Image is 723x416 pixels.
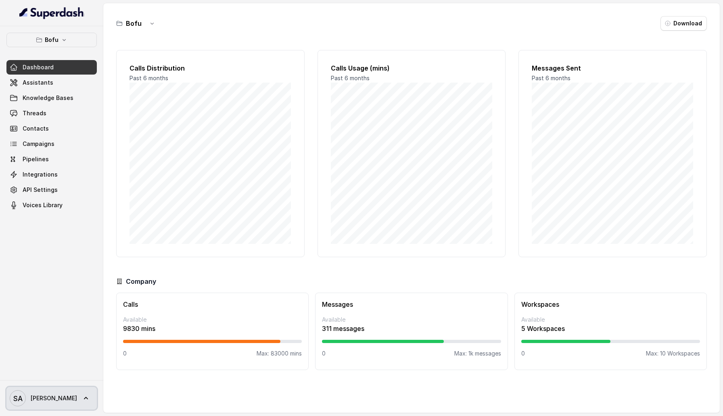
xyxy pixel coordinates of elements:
[322,316,501,324] p: Available
[126,19,142,28] h3: Bofu
[23,125,49,133] span: Contacts
[23,155,49,163] span: Pipelines
[646,349,700,358] p: Max: 10 Workspaces
[6,183,97,197] a: API Settings
[532,63,694,73] h2: Messages Sent
[126,277,156,286] h3: Company
[521,349,525,358] p: 0
[660,16,707,31] button: Download
[257,349,302,358] p: Max: 83000 mins
[532,75,570,81] span: Past 6 months
[6,33,97,47] button: Bofu
[454,349,501,358] p: Max: 1k messages
[23,186,58,194] span: API Settings
[23,63,54,71] span: Dashboard
[6,167,97,182] a: Integrations
[6,75,97,90] a: Assistants
[123,300,302,309] h3: Calls
[322,349,326,358] p: 0
[322,324,501,333] p: 311 messages
[45,35,59,45] p: Bofu
[23,201,63,209] span: Voices Library
[123,324,302,333] p: 9830 mins
[6,387,97,410] a: [PERSON_NAME]
[130,75,168,81] span: Past 6 months
[521,324,700,333] p: 5 Workspaces
[23,171,58,179] span: Integrations
[6,121,97,136] a: Contacts
[23,94,73,102] span: Knowledge Bases
[6,198,97,212] a: Voices Library
[31,394,77,402] span: [PERSON_NAME]
[521,316,700,324] p: Available
[23,109,46,117] span: Threads
[19,6,84,19] img: light.svg
[6,91,97,105] a: Knowledge Bases
[322,300,501,309] h3: Messages
[6,60,97,75] a: Dashboard
[6,106,97,121] a: Threads
[130,63,291,73] h2: Calls Distribution
[521,300,700,309] h3: Workspaces
[23,140,54,148] span: Campaigns
[331,63,493,73] h2: Calls Usage (mins)
[6,137,97,151] a: Campaigns
[331,75,370,81] span: Past 6 months
[123,349,127,358] p: 0
[123,316,302,324] p: Available
[23,79,53,87] span: Assistants
[6,152,97,166] a: Pipelines
[13,394,23,403] text: SA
